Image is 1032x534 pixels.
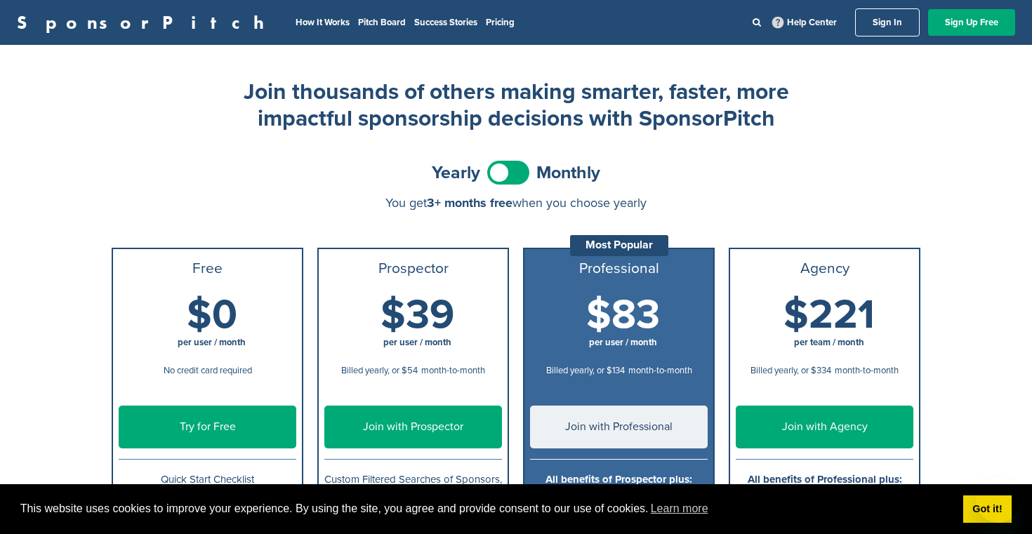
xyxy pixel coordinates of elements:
[570,235,668,256] div: Most Popular
[628,365,692,376] span: month-to-month
[414,17,477,28] a: Success Stories
[119,406,296,448] a: Try for Free
[164,365,252,376] span: No credit card required
[536,164,600,182] span: Monthly
[486,17,515,28] a: Pricing
[855,8,920,36] a: Sign In
[187,291,237,340] span: $0
[341,365,418,376] span: Billed yearly, or $54
[546,365,625,376] span: Billed yearly, or $134
[736,260,913,277] h3: Agency
[835,365,899,376] span: month-to-month
[17,13,273,32] a: SponsorPitch
[736,406,913,448] a: Join with Agency
[383,337,451,348] span: per user / month
[119,260,296,277] h3: Free
[324,471,502,506] p: Custom Filtered Searches of Sponsors, Deals, Properties, and Agencies
[235,79,797,133] h2: Join thousands of others making smarter, faster, more impactful sponsorship decisions with Sponso...
[649,498,710,519] a: learn more about cookies
[783,291,875,340] span: $221
[178,337,246,348] span: per user / month
[963,495,1012,523] a: dismiss cookie message
[750,365,831,376] span: Billed yearly, or $334
[358,17,406,28] a: Pitch Board
[381,291,454,340] span: $39
[112,196,920,210] div: You get when you choose yearly
[794,337,864,348] span: per team / month
[119,471,296,488] p: Quick Start Checklist
[769,14,840,31] a: Help Center
[928,9,1015,36] a: Sign Up Free
[427,195,512,211] span: 3+ months free
[20,498,952,519] span: This website uses cookies to improve your experience. By using the site, you agree and provide co...
[324,260,502,277] h3: Prospector
[586,291,660,340] span: $83
[296,17,350,28] a: How It Works
[432,164,480,182] span: Yearly
[545,473,692,486] b: All benefits of Prospector plus:
[530,406,708,448] a: Join with Professional
[589,337,657,348] span: per user / month
[530,260,708,277] h3: Professional
[976,478,1021,523] iframe: Button to launch messaging window
[324,406,502,448] a: Join with Prospector
[421,365,485,376] span: month-to-month
[748,473,902,486] b: All benefits of Professional plus:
